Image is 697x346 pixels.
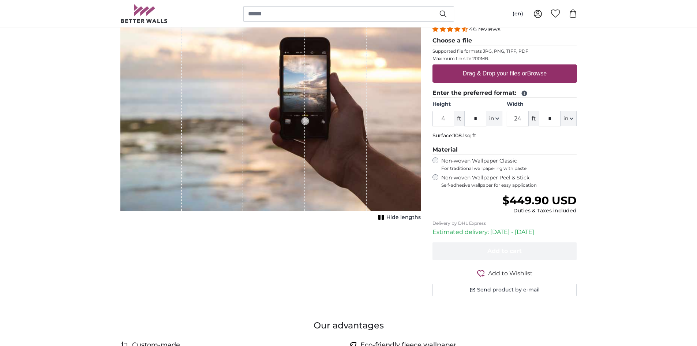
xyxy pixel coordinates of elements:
legend: Choose a file [432,36,577,45]
p: Supported file formats JPG, PNG, TIFF, PDF [432,48,577,54]
span: Add to cart [487,248,522,254]
div: Duties & Taxes included [502,207,577,215]
span: ft [454,111,464,126]
p: Surface: [432,132,577,139]
span: 108.1sq ft [453,132,476,139]
button: Send product by e-mail [432,284,577,296]
span: 4.37 stars [432,26,469,33]
u: Browse [527,70,547,77]
span: 46 reviews [469,26,501,33]
img: Betterwalls [120,4,168,23]
span: in [563,115,568,122]
button: Add to cart [432,242,577,260]
span: $449.90 USD [502,194,577,207]
p: Maximum file size 200MB. [432,56,577,62]
span: ft [529,111,539,126]
button: in [486,111,502,126]
span: For traditional wallpapering with paste [441,165,577,171]
button: in [561,111,577,126]
legend: Enter the preferred format: [432,89,577,98]
button: (en) [507,7,529,21]
p: Delivery by DHL Express [432,220,577,226]
span: Hide lengths [386,214,421,221]
label: Non-woven Wallpaper Peel & Stick [441,174,577,188]
button: Add to Wishlist [432,269,577,278]
label: Non-woven Wallpaper Classic [441,157,577,171]
label: Drag & Drop your files or [460,66,549,81]
span: Self-adhesive wallpaper for easy application [441,182,577,188]
label: Height [432,101,502,108]
span: in [489,115,494,122]
label: Width [507,101,577,108]
button: Hide lengths [376,212,421,223]
h3: Our advantages [120,320,577,331]
legend: Material [432,145,577,155]
p: Estimated delivery: [DATE] - [DATE] [432,228,577,237]
span: Add to Wishlist [488,269,533,278]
